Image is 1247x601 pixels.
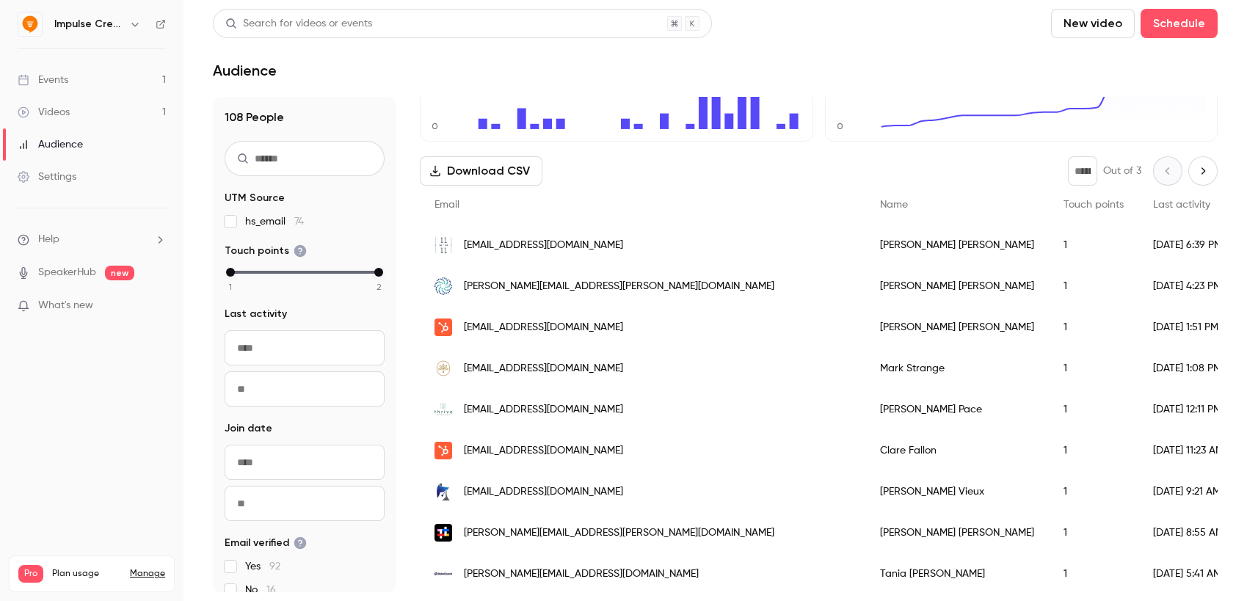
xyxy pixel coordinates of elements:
[1138,348,1241,389] div: [DATE] 1:08 PM
[1049,471,1138,512] div: 1
[18,73,68,87] div: Events
[18,565,43,583] span: Pro
[1141,9,1218,38] button: Schedule
[225,109,385,126] h1: 108 People
[105,266,134,280] span: new
[38,298,93,313] span: What's new
[464,238,623,253] span: [EMAIL_ADDRESS][DOMAIN_NAME]
[38,232,59,247] span: Help
[837,87,848,98] text: 30
[435,572,452,575] img: babelquest.co.uk
[1138,512,1241,553] div: [DATE] 8:55 AM
[294,216,304,227] span: 74
[225,191,285,205] span: UTM Source
[1049,389,1138,430] div: 1
[865,430,1049,471] div: Clare Fallon
[435,401,452,418] img: thrivealliancegroup.com
[225,371,385,407] input: To
[18,232,166,247] li: help-dropdown-opener
[52,568,121,580] span: Plan usage
[38,265,96,280] a: SpeakerHub
[225,307,287,321] span: Last activity
[1153,200,1210,210] span: Last activity
[225,330,385,365] input: From
[213,62,277,79] h1: Audience
[225,16,372,32] div: Search for videos or events
[435,230,452,259] img: 11outof11.com
[1049,430,1138,471] div: 1
[865,225,1049,266] div: [PERSON_NAME] [PERSON_NAME]
[435,318,452,336] img: hubspot.com
[865,389,1049,430] div: [PERSON_NAME] Pace
[225,244,307,258] span: Touch points
[435,360,452,377] img: gbfoundation.org
[245,559,280,574] span: Yes
[1138,553,1241,594] div: [DATE] 5:41 AM
[464,402,623,418] span: [EMAIL_ADDRESS][DOMAIN_NAME]
[18,12,42,36] img: Impulse Creative
[1049,307,1138,348] div: 1
[1138,389,1241,430] div: [DATE] 12:11 PM
[435,524,452,542] img: panzura.com
[435,483,452,500] img: narrativestrategies.com
[266,585,276,595] span: 16
[865,553,1049,594] div: Tania [PERSON_NAME]
[225,486,385,521] input: To
[435,442,452,459] img: hubspot.com
[1064,200,1124,210] span: Touch points
[1049,512,1138,553] div: 1
[1188,156,1218,186] button: Next page
[1103,164,1141,178] p: Out of 3
[225,536,307,550] span: Email verified
[18,137,83,152] div: Audience
[374,268,383,277] div: max
[130,568,165,580] a: Manage
[1049,225,1138,266] div: 1
[865,266,1049,307] div: [PERSON_NAME] [PERSON_NAME]
[225,421,272,436] span: Join date
[880,200,908,210] span: Name
[464,320,623,335] span: [EMAIL_ADDRESS][DOMAIN_NAME]
[1049,348,1138,389] div: 1
[1051,9,1135,38] button: New video
[432,121,438,131] text: 0
[1138,266,1241,307] div: [DATE] 4:23 PM
[464,484,623,500] span: [EMAIL_ADDRESS][DOMAIN_NAME]
[245,214,304,229] span: hs_email
[377,280,382,294] span: 2
[435,200,459,210] span: Email
[1138,225,1241,266] div: [DATE] 6:39 PM
[464,443,623,459] span: [EMAIL_ADDRESS][DOMAIN_NAME]
[1138,307,1241,348] div: [DATE] 1:51 PM
[865,471,1049,512] div: [PERSON_NAME] Vieux
[18,170,76,184] div: Settings
[464,279,774,294] span: [PERSON_NAME][EMAIL_ADDRESS][PERSON_NAME][DOMAIN_NAME]
[1138,430,1241,471] div: [DATE] 11:23 AM
[1049,553,1138,594] div: 1
[865,512,1049,553] div: [PERSON_NAME] [PERSON_NAME]
[225,445,385,480] input: From
[54,17,123,32] h6: Impulse Creative
[1049,266,1138,307] div: 1
[435,277,452,295] img: onemodel.co
[269,561,280,572] span: 92
[865,307,1049,348] div: [PERSON_NAME] [PERSON_NAME]
[1138,471,1241,512] div: [DATE] 9:21 AM
[464,361,623,376] span: [EMAIL_ADDRESS][DOMAIN_NAME]
[229,280,232,294] span: 1
[837,121,843,131] text: 0
[464,525,774,541] span: [PERSON_NAME][EMAIL_ADDRESS][PERSON_NAME][DOMAIN_NAME]
[18,105,70,120] div: Videos
[464,567,699,582] span: [PERSON_NAME][EMAIL_ADDRESS][DOMAIN_NAME]
[420,156,542,186] button: Download CSV
[245,583,276,597] span: No
[226,268,235,277] div: min
[865,348,1049,389] div: Mark Strange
